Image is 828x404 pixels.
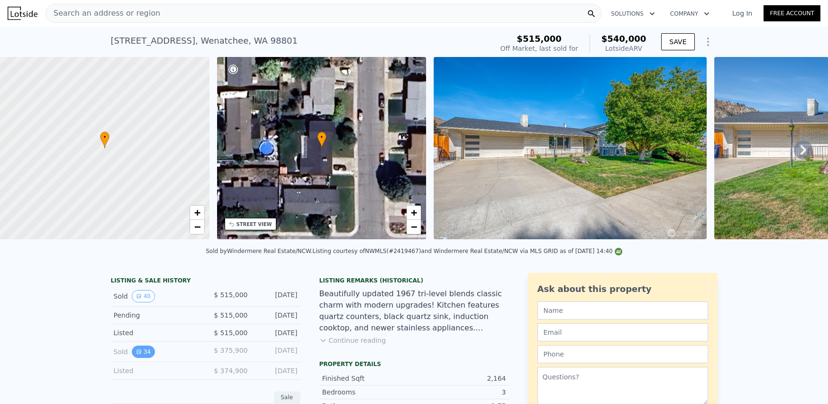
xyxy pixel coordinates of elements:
button: Continue reading [319,336,386,345]
div: STREET VIEW [237,221,272,228]
button: Show Options [699,32,718,51]
img: Lotside [8,7,37,20]
div: Finished Sqft [322,374,414,383]
div: Off Market, last sold for [500,44,578,53]
span: $ 515,000 [214,311,247,319]
button: Company [663,5,717,22]
div: Sold [114,290,198,302]
div: Bedrooms [322,387,414,397]
div: 3 [414,387,506,397]
span: + [411,207,417,218]
span: + [194,207,200,218]
span: $540,000 [601,34,646,44]
button: SAVE [661,33,694,50]
a: Log In [721,9,764,18]
div: [DATE] [255,310,298,320]
div: [DATE] [255,346,298,358]
span: $ 375,900 [214,347,247,354]
div: Listed [114,366,198,376]
input: Phone [537,345,708,363]
a: Zoom in [407,206,421,220]
input: Name [537,301,708,319]
a: Zoom in [190,206,204,220]
button: View historical data [132,290,155,302]
div: Listing Remarks (Historical) [319,277,509,284]
span: $ 515,000 [214,291,247,299]
div: Sold [114,346,198,358]
button: Solutions [603,5,663,22]
a: Zoom out [190,220,204,234]
input: Email [537,323,708,341]
a: Zoom out [407,220,421,234]
div: LISTING & SALE HISTORY [111,277,300,286]
div: Property details [319,360,509,368]
div: Beautifully updated 1967 tri-level blends classic charm with modern upgrades! Kitchen features qu... [319,288,509,334]
span: − [194,221,200,233]
div: • [100,132,109,148]
img: NWMLS Logo [615,248,622,255]
span: $515,000 [517,34,562,44]
div: • [317,132,327,148]
div: [DATE] [255,328,298,338]
div: Pending [114,310,198,320]
div: Lotside ARV [601,44,646,53]
div: [DATE] [255,290,298,302]
div: [STREET_ADDRESS] , Wenatchee , WA 98801 [111,34,298,47]
span: $ 515,000 [214,329,247,337]
img: Sale: 167425035 Parcel: 99233219 [434,57,707,239]
span: Search an address or region [46,8,160,19]
div: Ask about this property [537,282,708,296]
div: 2,164 [414,374,506,383]
div: Sold by Windermere Real Estate/NCW . [206,248,312,254]
span: • [100,133,109,141]
div: Sale [274,391,300,404]
button: View historical data [132,346,155,358]
div: Listed [114,328,198,338]
div: Listing courtesy of NWMLS (#2419467) and Windermere Real Estate/NCW via MLS GRID as of [DATE] 14:40 [312,248,622,254]
div: [DATE] [255,366,298,376]
span: $ 374,900 [214,367,247,375]
span: • [317,133,327,141]
a: Free Account [764,5,820,21]
span: − [411,221,417,233]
